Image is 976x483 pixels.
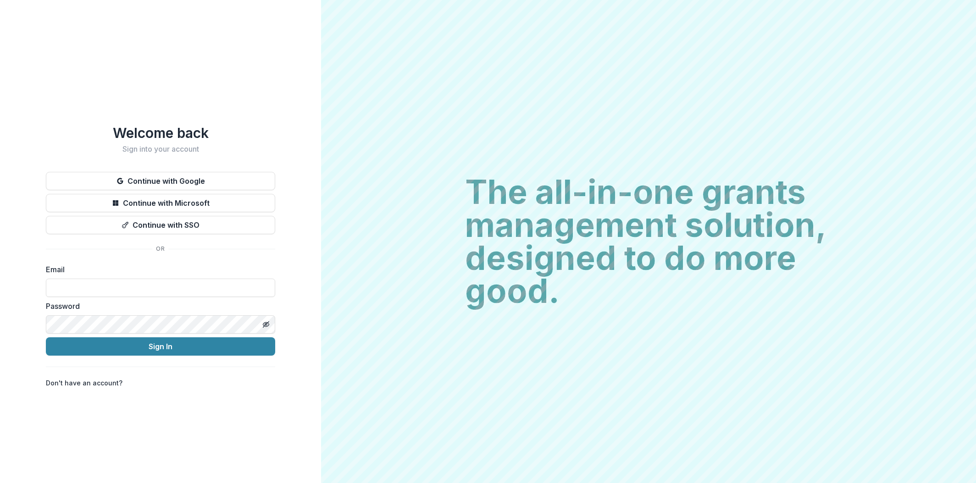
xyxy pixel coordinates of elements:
button: Toggle password visibility [259,317,273,332]
button: Continue with Google [46,172,275,190]
p: Don't have an account? [46,378,122,388]
h1: Welcome back [46,125,275,141]
label: Email [46,264,270,275]
button: Continue with Microsoft [46,194,275,212]
h2: Sign into your account [46,145,275,154]
button: Continue with SSO [46,216,275,234]
label: Password [46,301,270,312]
button: Sign In [46,337,275,356]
